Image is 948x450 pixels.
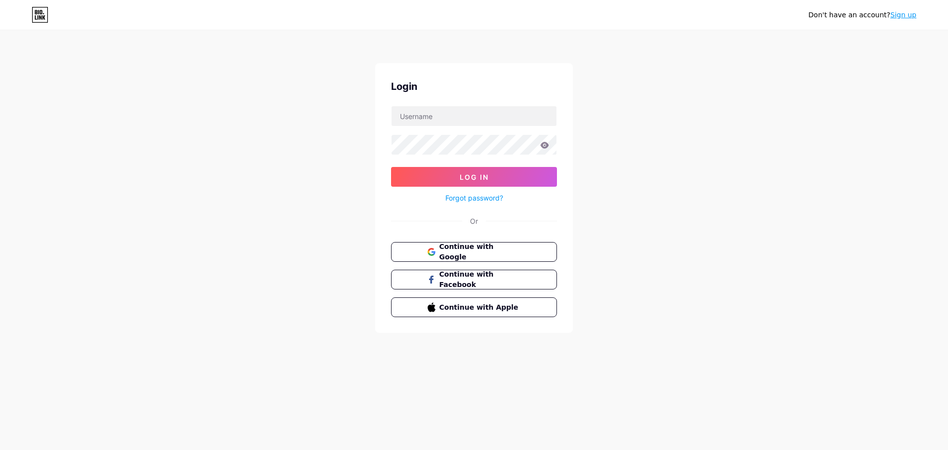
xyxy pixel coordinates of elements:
[391,270,557,289] button: Continue with Facebook
[391,297,557,317] button: Continue with Apple
[470,216,478,226] div: Or
[391,242,557,262] button: Continue with Google
[460,173,489,181] span: Log In
[890,11,916,19] a: Sign up
[439,242,521,262] span: Continue with Google
[391,79,557,94] div: Login
[808,10,916,20] div: Don't have an account?
[445,193,503,203] a: Forgot password?
[391,167,557,187] button: Log In
[439,302,521,313] span: Continue with Apple
[392,106,556,126] input: Username
[439,269,521,290] span: Continue with Facebook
